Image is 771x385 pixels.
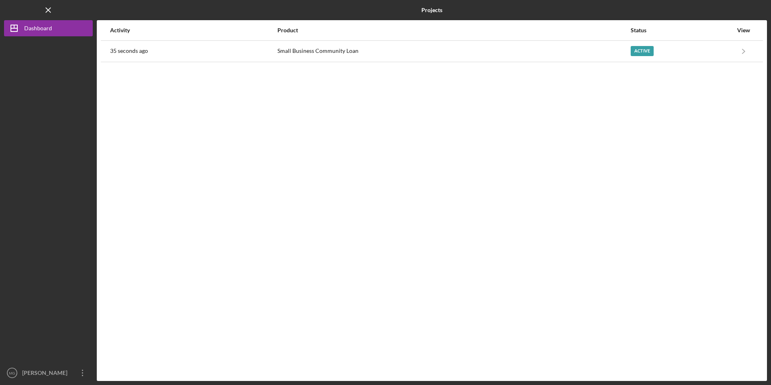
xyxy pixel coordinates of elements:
[110,48,148,54] time: 2025-09-23 17:14
[4,20,93,36] button: Dashboard
[631,27,733,33] div: Status
[277,27,630,33] div: Product
[20,365,73,383] div: [PERSON_NAME]
[421,7,442,13] b: Projects
[733,27,754,33] div: View
[9,371,15,375] text: MG
[24,20,52,38] div: Dashboard
[4,365,93,381] button: MG[PERSON_NAME]
[277,41,630,61] div: Small Business Community Loan
[631,46,654,56] div: Active
[110,27,277,33] div: Activity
